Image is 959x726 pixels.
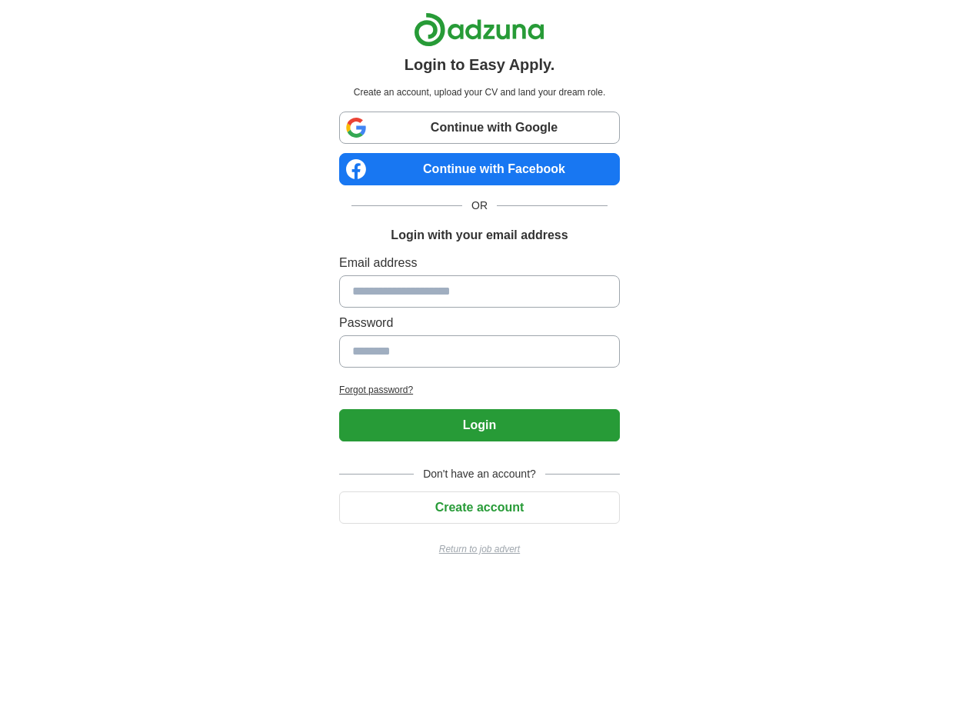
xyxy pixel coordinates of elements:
[339,501,620,514] a: Create account
[414,12,544,47] img: Adzuna logo
[339,409,620,441] button: Login
[391,226,568,245] h1: Login with your email address
[339,112,620,144] a: Continue with Google
[405,53,555,76] h1: Login to Easy Apply.
[414,466,545,482] span: Don't have an account?
[339,383,620,397] a: Forgot password?
[339,153,620,185] a: Continue with Facebook
[339,254,620,272] label: Email address
[462,198,497,214] span: OR
[342,85,617,99] p: Create an account, upload your CV and land your dream role.
[339,542,620,556] a: Return to job advert
[339,491,620,524] button: Create account
[339,314,620,332] label: Password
